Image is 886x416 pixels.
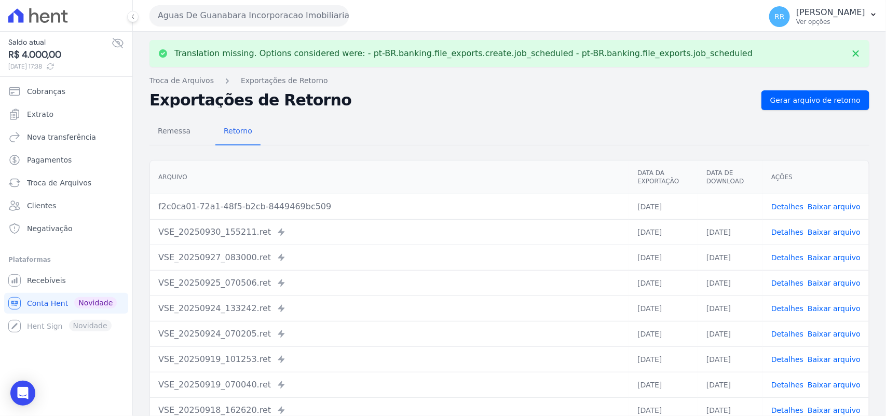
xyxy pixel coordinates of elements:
th: Data da Exportação [629,160,698,194]
span: Cobranças [27,86,65,97]
a: Gerar arquivo de retorno [761,90,869,110]
td: [DATE] [629,321,698,346]
div: VSE_20250919_101253.ret [158,353,621,366]
nav: Breadcrumb [149,75,869,86]
div: VSE_20250919_070040.ret [158,379,621,391]
span: Clientes [27,200,56,211]
td: [DATE] [698,270,763,296]
a: Baixar arquivo [808,228,861,236]
a: Baixar arquivo [808,253,861,262]
a: Detalhes [771,381,803,389]
td: [DATE] [698,321,763,346]
div: Open Intercom Messenger [10,381,35,406]
td: [DATE] [629,346,698,372]
div: VSE_20250924_133242.ret [158,302,621,315]
a: Detalhes [771,406,803,414]
a: Detalhes [771,279,803,287]
td: [DATE] [629,372,698,397]
h2: Exportações de Retorno [149,93,753,108]
a: Conta Hent Novidade [4,293,128,314]
span: R$ 4.000,00 [8,48,112,62]
span: [DATE] 17:38 [8,62,112,71]
td: [DATE] [629,219,698,245]
a: Troca de Arquivos [149,75,214,86]
button: RR [PERSON_NAME] Ver opções [761,2,886,31]
td: [DATE] [629,296,698,321]
span: Novidade [74,297,117,308]
span: Recebíveis [27,275,66,286]
div: VSE_20250925_070506.ret [158,277,621,289]
span: Nova transferência [27,132,96,142]
a: Detalhes [771,330,803,338]
td: [DATE] [698,219,763,245]
span: Pagamentos [27,155,72,165]
a: Negativação [4,218,128,239]
td: [DATE] [698,372,763,397]
div: Plataformas [8,253,124,266]
a: Baixar arquivo [808,203,861,211]
button: Aguas De Guanabara Incorporacao Imobiliaria SPE LTDA [149,5,349,26]
span: Saldo atual [8,37,112,48]
td: [DATE] [629,194,698,219]
nav: Sidebar [8,81,124,337]
span: Remessa [152,120,197,141]
a: Exportações de Retorno [241,75,328,86]
a: Detalhes [771,203,803,211]
a: Baixar arquivo [808,304,861,313]
td: [DATE] [698,245,763,270]
a: Cobranças [4,81,128,102]
td: [DATE] [698,296,763,321]
a: Detalhes [771,355,803,364]
a: Baixar arquivo [808,381,861,389]
td: [DATE] [629,245,698,270]
th: Ações [763,160,869,194]
span: Gerar arquivo de retorno [770,95,861,105]
a: Detalhes [771,253,803,262]
div: VSE_20250927_083000.ret [158,251,621,264]
span: Retorno [217,120,258,141]
a: Recebíveis [4,270,128,291]
div: VSE_20250924_070205.ret [158,328,621,340]
a: Detalhes [771,304,803,313]
a: Extrato [4,104,128,125]
div: VSE_20250930_155211.ret [158,226,621,238]
p: [PERSON_NAME] [796,7,865,18]
a: Baixar arquivo [808,406,861,414]
a: Retorno [215,118,261,145]
span: RR [774,13,784,20]
a: Remessa [149,118,199,145]
td: [DATE] [629,270,698,296]
a: Nova transferência [4,127,128,147]
a: Detalhes [771,228,803,236]
th: Arquivo [150,160,629,194]
span: Negativação [27,223,73,234]
p: Ver opções [796,18,865,26]
a: Pagamentos [4,150,128,170]
a: Baixar arquivo [808,279,861,287]
th: Data de Download [698,160,763,194]
span: Conta Hent [27,298,68,308]
span: Troca de Arquivos [27,178,91,188]
td: [DATE] [698,346,763,372]
a: Baixar arquivo [808,355,861,364]
a: Clientes [4,195,128,216]
div: f2c0ca01-72a1-48f5-b2cb-8449469bc509 [158,200,621,213]
a: Troca de Arquivos [4,172,128,193]
span: Extrato [27,109,53,119]
p: Translation missing. Options considered were: - pt-BR.banking.file_exports.create.job_scheduled -... [174,48,753,59]
a: Baixar arquivo [808,330,861,338]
